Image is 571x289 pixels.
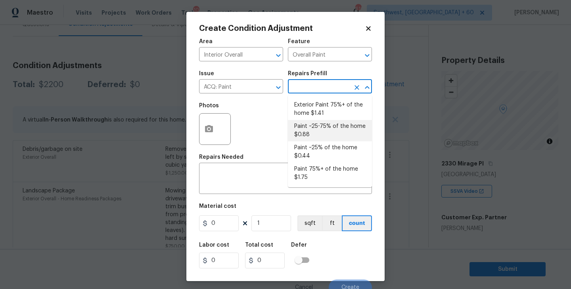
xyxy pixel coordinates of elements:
[273,82,284,93] button: Open
[288,39,310,44] h5: Feature
[288,141,372,163] li: Paint ~25% of the home $0.44
[342,215,372,231] button: count
[362,50,373,61] button: Open
[288,99,372,120] li: Exterior Paint 75%+ of the home $1.41
[199,203,236,209] h5: Material cost
[245,242,273,248] h5: Total cost
[199,71,214,76] h5: Issue
[351,82,362,93] button: Clear
[362,82,373,93] button: Close
[199,25,365,32] h2: Create Condition Adjustment
[288,163,372,184] li: Paint 75%+ of the home $1.75
[273,50,284,61] button: Open
[199,39,213,44] h5: Area
[322,215,342,231] button: ft
[288,71,327,76] h5: Repairs Prefill
[297,215,322,231] button: sqft
[199,103,219,108] h5: Photos
[291,242,307,248] h5: Defer
[199,154,243,160] h5: Repairs Needed
[288,120,372,141] li: Paint ~25-75% of the home $0.88
[199,242,229,248] h5: Labor cost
